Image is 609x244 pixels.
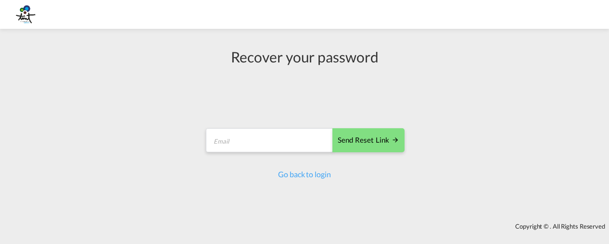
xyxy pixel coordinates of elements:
img: e533cd407c0111f08607b3a76ff044e7.png [14,4,36,25]
a: Go back to login [278,170,330,179]
div: Send reset link [338,135,399,146]
button: SEND RESET LINK [332,128,405,152]
iframe: reCAPTCHA [231,76,378,114]
input: Email [206,128,333,152]
div: Recover your password [204,47,405,67]
md-icon: icon-arrow-right [392,136,399,144]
